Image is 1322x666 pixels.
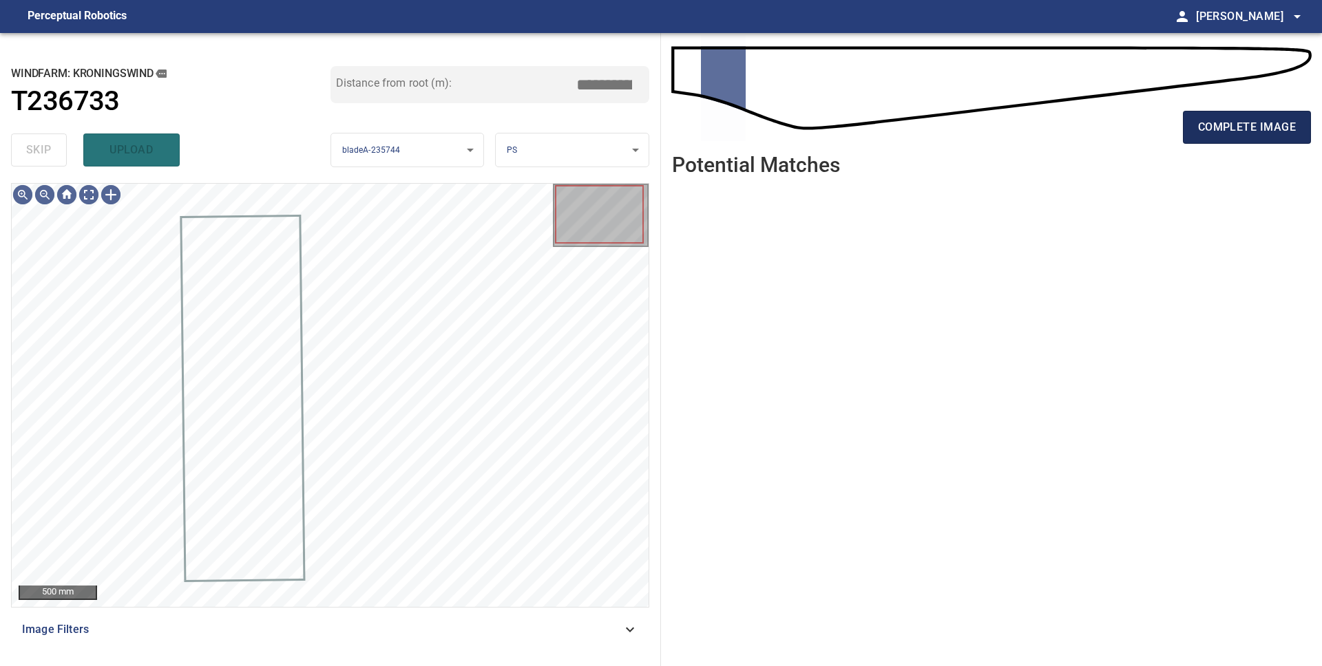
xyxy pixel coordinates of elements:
span: complete image [1198,118,1296,137]
img: Go home [56,184,78,206]
h2: windfarm: Kroningswind [11,66,330,81]
a: T236733 [11,85,330,118]
figcaption: Perceptual Robotics [28,6,127,28]
div: Image Filters [11,613,649,646]
label: Distance from root (m): [336,78,452,89]
img: Zoom in [12,184,34,206]
span: PS [507,145,517,155]
span: person [1174,8,1190,25]
div: bladeA-235744 [331,133,484,168]
div: PS [496,133,649,168]
span: arrow_drop_down [1289,8,1305,25]
span: bladeA-235744 [342,145,401,155]
button: [PERSON_NAME] [1190,3,1305,30]
img: Toggle full page [78,184,100,206]
button: copy message details [154,66,169,81]
h2: Potential Matches [672,153,840,176]
button: complete image [1183,111,1311,144]
img: Zoom out [34,184,56,206]
h1: T236733 [11,85,120,118]
span: [PERSON_NAME] [1196,7,1305,26]
span: Image Filters [22,621,622,638]
img: Toggle selection [100,184,122,206]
